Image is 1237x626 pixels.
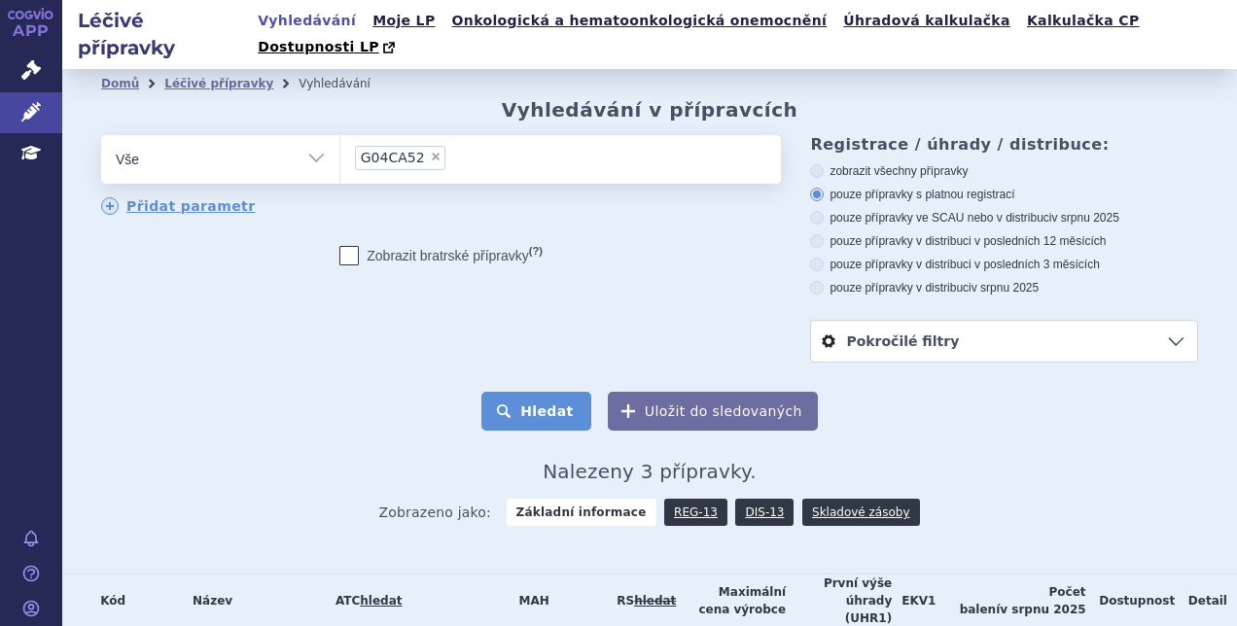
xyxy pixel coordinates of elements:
span: G04CA52 [361,151,425,164]
button: Hledat [481,392,591,431]
a: Kalkulačka CP [1021,8,1146,34]
a: Léčivé přípravky [164,77,273,90]
label: pouze přípravky v distribuci v posledních 12 měsících [810,233,1198,249]
h3: Registrace / úhrady / distribuce: [810,135,1198,154]
a: Úhradová kalkulačka [837,8,1016,34]
a: REG-13 [664,499,727,526]
li: Vyhledávání [299,69,396,98]
a: Domů [101,77,139,90]
input: G04CA52 [451,145,462,169]
a: Moje LP [367,8,441,34]
span: × [430,151,442,162]
a: DIS-13 [735,499,794,526]
label: pouze přípravky v distribuci v posledních 3 měsících [810,257,1198,272]
label: pouze přípravky s platnou registrací [810,187,1198,202]
label: pouze přípravky v distribuci [810,280,1198,296]
a: Skladové zásoby [802,499,919,526]
label: Zobrazit bratrské přípravky [339,246,543,265]
a: Pokročilé filtry [811,321,1197,362]
label: pouze přípravky ve SCAU nebo v distribuci [810,210,1198,226]
abbr: (?) [529,245,543,258]
span: v srpnu 2025 [1000,603,1085,616]
span: Nalezeny 3 přípravky. [543,460,757,483]
button: Uložit do sledovaných [608,392,818,431]
h2: Léčivé přípravky [62,7,252,61]
span: Zobrazeno jako: [378,499,491,526]
a: Vyhledávání [252,8,362,34]
strong: Základní informace [507,499,656,526]
span: Dostupnosti LP [258,39,379,54]
a: Přidat parametr [101,197,256,215]
a: Onkologická a hematoonkologická onemocnění [446,8,833,34]
a: vyhledávání neobsahuje žádnou platnou referenční skupinu [634,594,676,608]
a: Dostupnosti LP [252,34,405,61]
a: hledat [360,594,402,608]
h2: Vyhledávání v přípravcích [502,98,798,122]
del: hledat [634,594,676,608]
label: zobrazit všechny přípravky [810,163,1198,179]
span: v srpnu 2025 [972,281,1039,295]
span: v srpnu 2025 [1051,211,1118,225]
